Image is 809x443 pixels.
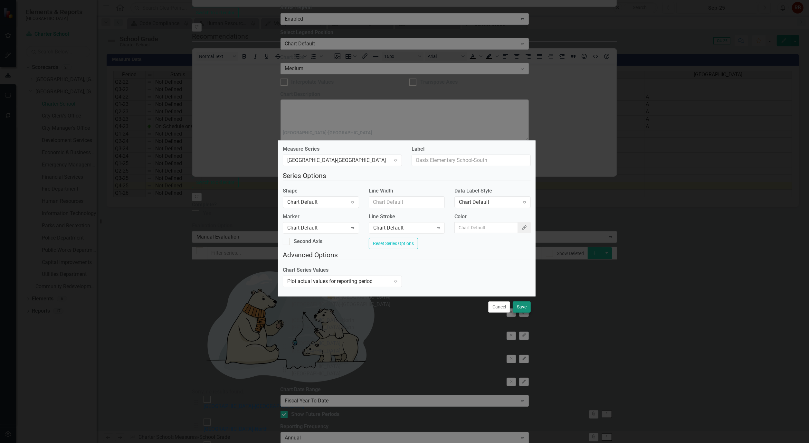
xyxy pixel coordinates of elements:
input: Oasis Elementary School-South [412,155,531,166]
label: Line Stroke [369,213,445,221]
legend: Advanced Options [283,250,531,260]
div: [GEOGRAPHIC_DATA]-[GEOGRAPHIC_DATA] [287,156,391,164]
div: Plot actual values for reporting period [287,278,391,285]
label: Chart Series Values [283,267,402,274]
input: Chart Default [454,222,518,233]
label: Data Label Style [454,187,531,195]
div: [GEOGRAPHIC_DATA]-[GEOGRAPHIC_DATA] [283,130,372,135]
div: Chart Default [373,224,433,232]
input: Chart Default [369,196,445,208]
div: Second Axis [294,238,322,245]
label: Marker [283,213,359,221]
legend: Series Options [283,171,531,181]
label: Measure Series [283,146,402,153]
label: Color [454,213,531,221]
button: Reset Series Options [369,238,418,249]
label: Line Width [369,187,445,195]
div: Chart Default [287,199,347,206]
button: Cancel [488,301,510,313]
label: Label [412,146,531,153]
div: Chart Default [287,224,347,232]
div: Chart Default [459,199,519,206]
label: Shape [283,187,359,195]
button: Save [513,301,531,313]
